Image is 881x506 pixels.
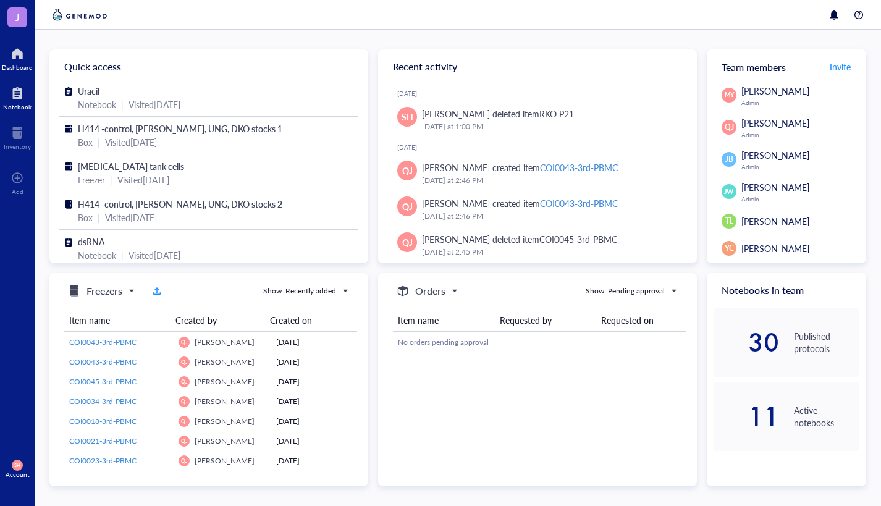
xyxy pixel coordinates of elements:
span: QJ [181,359,187,365]
div: 30 [714,332,779,352]
span: [PERSON_NAME] [195,356,255,367]
a: COI0043-3rd-PBMC [69,356,169,368]
div: | [98,135,100,149]
div: [DATE] [397,90,687,97]
span: QJ [402,235,413,249]
div: [DATE] at 2:46 PM [422,174,677,187]
span: COI0045-3rd-PBMC [69,376,137,387]
span: [PERSON_NAME] [741,181,809,193]
div: Dashboard [2,64,33,71]
span: SH [402,110,413,124]
span: [PERSON_NAME] [195,416,255,426]
div: [DATE] [276,436,352,447]
span: [PERSON_NAME] [195,436,255,446]
div: Freezer [78,173,105,187]
div: Team members [707,49,866,84]
div: Admin [741,195,859,203]
span: [PERSON_NAME] [195,396,255,407]
div: Visited [DATE] [129,98,180,111]
div: Box [78,211,93,224]
h5: Orders [415,284,445,298]
div: 11 [714,407,779,426]
span: [PERSON_NAME] [741,242,809,255]
div: [DATE] [276,396,352,407]
div: | [98,211,100,224]
div: [DATE] at 2:46 PM [422,210,677,222]
span: dsRNA [78,235,105,248]
span: SH [14,462,20,468]
a: QJ[PERSON_NAME] created itemCOI0043-3rd-PBMC[DATE] at 2:46 PM [388,156,687,192]
div: [DATE] [276,356,352,368]
span: COI0034-3rd-PBMC [69,396,137,407]
span: [PERSON_NAME] [195,337,255,347]
a: COI0043-3rd-PBMC [69,337,169,348]
div: Admin [741,99,859,106]
div: COI0043-3rd-PBMC [540,197,618,209]
th: Item name [393,309,495,332]
div: No orders pending approval [398,337,681,348]
div: Admin [741,163,859,171]
th: Item name [64,309,171,332]
span: [PERSON_NAME] [741,215,809,227]
div: Notebooks in team [707,273,866,308]
a: Inventory [4,123,31,150]
a: Notebook [3,83,32,111]
div: Recent activity [378,49,697,84]
a: Dashboard [2,44,33,71]
span: [PERSON_NAME] [741,117,809,129]
span: YC [725,243,734,254]
span: [PERSON_NAME] [195,455,255,466]
div: COI0045-3rd-PBMC [539,233,617,245]
span: JW [724,187,734,196]
th: Created on [265,309,348,332]
span: COI0023-3rd-PBMC [69,455,137,466]
div: Visited [DATE] [117,173,169,187]
a: COI0023-3rd-PBMC [69,455,169,466]
div: [PERSON_NAME] deleted item [422,232,617,246]
div: Visited [DATE] [105,211,157,224]
span: TL [725,216,733,227]
span: [PERSON_NAME] [195,376,255,387]
div: Account [6,471,30,478]
div: [DATE] [276,455,352,466]
div: [DATE] [276,376,352,387]
div: Show: Pending approval [586,285,665,297]
h5: Freezers [86,284,122,298]
span: QJ [181,339,187,345]
span: COI0021-3rd-PBMC [69,436,137,446]
button: Invite [829,57,851,77]
span: QJ [181,379,187,385]
div: [PERSON_NAME] created item [422,161,618,174]
div: | [110,173,112,187]
div: [DATE] [276,416,352,427]
div: Inventory [4,143,31,150]
span: [PERSON_NAME] [741,149,809,161]
div: Add [12,188,23,195]
span: QJ [181,458,187,464]
span: COI0018-3rd-PBMC [69,416,137,426]
a: COI0021-3rd-PBMC [69,436,169,447]
span: J [15,9,20,25]
div: | [121,98,124,111]
div: | [121,248,124,262]
div: Notebook [78,98,116,111]
a: QJ[PERSON_NAME] created itemCOI0043-3rd-PBMC[DATE] at 2:46 PM [388,192,687,227]
span: COI0043-3rd-PBMC [69,337,137,347]
div: Visited [DATE] [105,135,157,149]
div: Visited [DATE] [129,248,180,262]
span: H414 -control, [PERSON_NAME], UNG, DKO stocks 2 [78,198,282,210]
div: [PERSON_NAME] created item [422,196,618,210]
span: QJ [181,398,187,405]
a: COI0034-3rd-PBMC [69,396,169,407]
th: Requested on [596,309,686,332]
div: Notebook [3,103,32,111]
span: H414 -control, [PERSON_NAME], UNG, DKO stocks 1 [78,122,282,135]
div: Active notebooks [794,404,859,429]
div: Published protocols [794,330,859,355]
span: Uracil [78,85,99,97]
span: QJ [725,122,734,133]
th: Created by [171,309,265,332]
div: [DATE] at 1:00 PM [422,120,677,133]
span: QJ [181,418,187,424]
